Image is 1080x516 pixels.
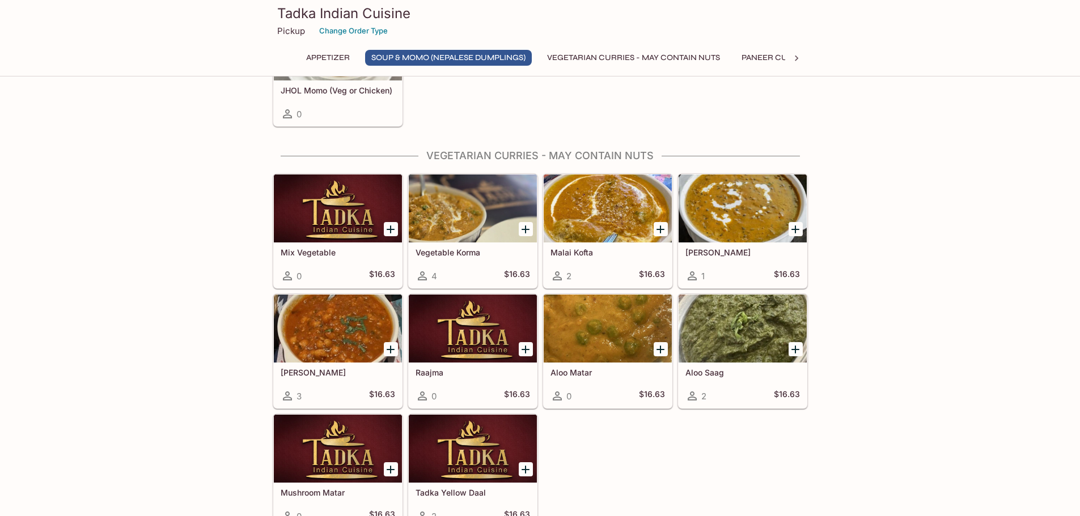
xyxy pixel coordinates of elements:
[273,150,808,162] h4: Vegetarian Curries - may contain nuts
[431,391,437,402] span: 0
[774,269,800,283] h5: $16.63
[654,222,668,236] button: Add Malai Kofta
[519,222,533,236] button: Add Vegetable Korma
[409,174,537,242] div: Vegetable Korma
[543,294,672,408] a: Aloo Matar0$16.63
[685,248,800,257] h5: [PERSON_NAME]
[789,342,803,356] button: Add Aloo Saag
[277,25,305,36] p: Pickup
[678,294,807,408] a: Aloo Saag2$16.63
[274,174,402,242] div: Mix Vegetable
[550,368,665,377] h5: Aloo Matar
[281,86,395,95] h5: JHOL Momo (Veg or Chicken)
[281,368,395,377] h5: [PERSON_NAME]
[409,415,537,483] div: Tadka Yellow Daal
[274,295,402,363] div: Chana Masala
[281,488,395,497] h5: Mushroom Matar
[409,295,537,363] div: Raajma
[277,5,803,22] h3: Tadka Indian Cuisine
[504,269,530,283] h5: $16.63
[639,269,665,283] h5: $16.63
[544,174,672,242] div: Malai Kofta
[550,248,665,257] h5: Malai Kofta
[369,389,395,403] h5: $16.63
[281,248,395,257] h5: Mix Vegetable
[566,391,571,402] span: 0
[273,174,403,288] a: Mix Vegetable0$16.63
[384,222,398,236] button: Add Mix Vegetable
[789,222,803,236] button: Add Daal Makhani
[273,294,403,408] a: [PERSON_NAME]3$16.63
[408,174,537,288] a: Vegetable Korma4$16.63
[685,368,800,377] h5: Aloo Saag
[300,50,356,66] button: Appetizer
[274,415,402,483] div: Mushroom Matar
[416,368,530,377] h5: Raajma
[654,342,668,356] button: Add Aloo Matar
[314,22,393,40] button: Change Order Type
[701,271,705,282] span: 1
[679,295,807,363] div: Aloo Saag
[701,391,706,402] span: 2
[297,391,302,402] span: 3
[544,295,672,363] div: Aloo Matar
[566,271,571,282] span: 2
[519,342,533,356] button: Add Raajma
[384,462,398,476] button: Add Mushroom Matar
[735,50,817,66] button: Paneer Curries
[679,174,807,242] div: Daal Makhani
[504,389,530,403] h5: $16.63
[774,389,800,403] h5: $16.63
[297,271,302,282] span: 0
[297,109,302,120] span: 0
[408,294,537,408] a: Raajma0$16.63
[639,389,665,403] h5: $16.63
[274,12,402,80] div: JHOL Momo (Veg or Chicken)
[541,50,726,66] button: Vegetarian Curries - may contain nuts
[365,50,532,66] button: Soup & Momo (Nepalese Dumplings)
[416,488,530,497] h5: Tadka Yellow Daal
[543,174,672,288] a: Malai Kofta2$16.63
[416,248,530,257] h5: Vegetable Korma
[519,462,533,476] button: Add Tadka Yellow Daal
[678,174,807,288] a: [PERSON_NAME]1$16.63
[431,271,437,282] span: 4
[384,342,398,356] button: Add Chana Masala
[369,269,395,283] h5: $16.63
